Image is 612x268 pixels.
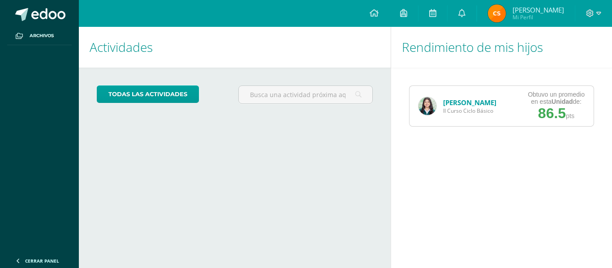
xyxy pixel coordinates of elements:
span: Cerrar panel [25,258,59,264]
img: 236f60812479887bd343fffca26c79af.png [488,4,506,22]
span: pts [566,112,574,119]
img: dc0482f14f56f693728cb64e65a66321.png [418,97,436,115]
a: [PERSON_NAME] [443,98,496,107]
a: todas las Actividades [97,85,199,103]
h1: Actividades [90,27,380,68]
h1: Rendimiento de mis hijos [402,27,602,68]
span: 86.5 [538,105,566,121]
span: II Curso Ciclo Básico [443,107,496,115]
span: Archivos [30,32,54,39]
div: Obtuvo un promedio en esta de: [528,91,585,105]
span: Mi Perfil [513,13,564,21]
strong: Unidad [552,98,573,105]
a: Archivos [7,27,72,45]
input: Busca una actividad próxima aquí... [239,86,372,103]
span: [PERSON_NAME] [513,5,564,14]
